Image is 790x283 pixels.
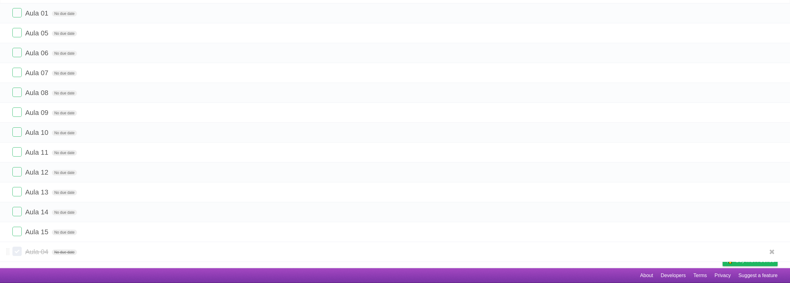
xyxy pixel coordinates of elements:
span: Aula 11 [25,148,50,156]
label: Done [12,107,22,117]
span: Aula 15 [25,228,50,236]
span: Aula 08 [25,89,50,97]
a: Privacy [715,270,731,281]
span: No due date [52,110,77,116]
span: Aula 06 [25,49,50,57]
span: No due date [52,230,77,235]
span: No due date [52,130,77,136]
span: No due date [52,90,77,96]
label: Done [12,8,22,17]
span: Aula 07 [25,69,50,77]
label: Done [12,48,22,57]
label: Done [12,68,22,77]
label: Done [12,147,22,157]
span: Aula 12 [25,168,50,176]
span: Aula 01 [25,9,50,17]
label: Done [12,127,22,137]
a: Developers [661,270,686,281]
a: About [640,270,653,281]
span: Aula 09 [25,109,50,116]
span: No due date [52,31,77,36]
span: Aula 05 [25,29,50,37]
span: No due date [52,71,77,76]
span: No due date [52,11,77,16]
a: Terms [693,270,707,281]
span: No due date [52,150,77,156]
label: Done [12,28,22,37]
span: Aula 14 [25,208,50,216]
label: Done [12,227,22,236]
label: Done [12,88,22,97]
label: Done [12,247,22,256]
span: Aula 04 [25,248,50,256]
span: No due date [52,170,77,176]
span: No due date [52,190,77,195]
span: Aula 13 [25,188,50,196]
span: No due date [52,51,77,56]
label: Done [12,207,22,216]
label: Done [12,187,22,196]
span: No due date [52,210,77,215]
span: Aula 10 [25,129,50,136]
a: Suggest a feature [738,270,778,281]
span: No due date [52,249,77,255]
span: Buy me a coffee [736,255,774,266]
label: Done [12,167,22,176]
